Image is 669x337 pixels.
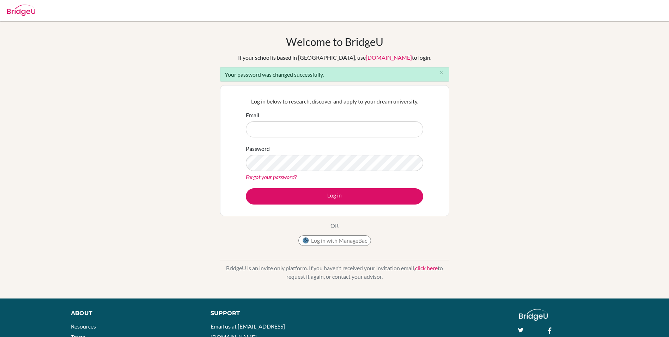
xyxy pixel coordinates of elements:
img: Bridge-U [7,5,35,16]
a: Resources [71,323,96,330]
button: Close [435,67,449,78]
div: Support [211,309,326,318]
p: OR [330,221,339,230]
label: Email [246,111,259,119]
button: Log in with ManageBac [298,235,371,246]
div: Your password was changed successfully. [220,67,449,82]
a: [DOMAIN_NAME] [366,54,412,61]
a: click here [415,265,438,271]
button: Log in [246,188,423,205]
div: If your school is based in [GEOGRAPHIC_DATA], use to login. [238,53,431,62]
div: About [71,309,195,318]
img: logo_white@2x-f4f0deed5e89b7ecb1c2cc34c3e3d731f90f0f143d5ea2071677605dd97b5244.png [519,309,548,321]
h1: Welcome to BridgeU [286,35,383,48]
i: close [439,70,444,75]
p: Log in below to research, discover and apply to your dream university. [246,97,423,106]
p: BridgeU is an invite only platform. If you haven’t received your invitation email, to request it ... [220,264,449,281]
label: Password [246,144,270,153]
a: Forgot your password? [246,173,297,180]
